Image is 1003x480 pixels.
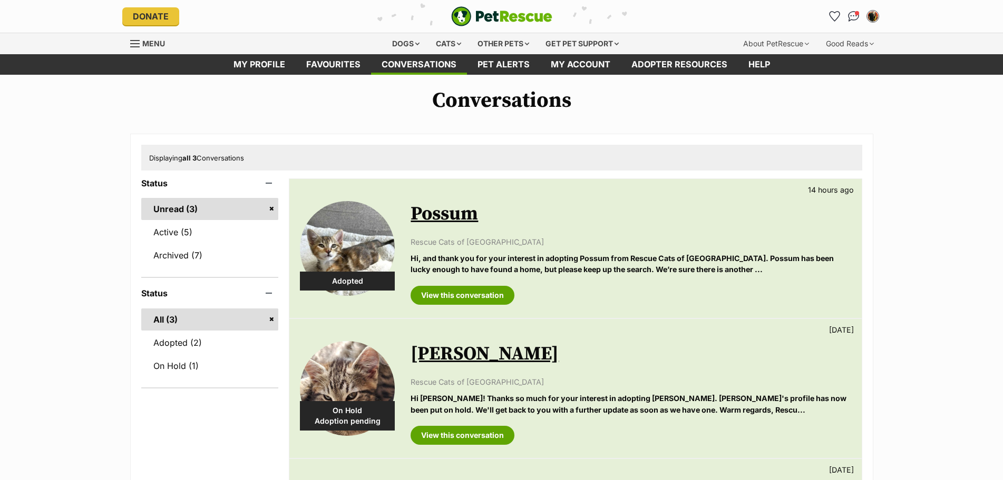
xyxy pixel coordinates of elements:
img: logo-e224e6f780fb5917bec1dbf3a21bbac754714ae5b6737aabdf751b685950b380.svg [451,6,552,26]
p: Hi [PERSON_NAME]! Thanks so much for your interest in adopting [PERSON_NAME]. [PERSON_NAME]'s pro... [411,393,851,415]
a: Menu [130,33,172,52]
a: Archived (7) [141,244,279,266]
ul: Account quick links [826,8,881,25]
strong: all 3 [182,154,197,162]
p: Hi, and thank you for your interest in adopting Possum from Rescue Cats of [GEOGRAPHIC_DATA]. Pos... [411,253,851,275]
a: Favourites [826,8,843,25]
a: Active (5) [141,221,279,243]
a: Donate [122,7,179,25]
p: Rescue Cats of [GEOGRAPHIC_DATA] [411,376,851,387]
a: PetRescue [451,6,552,26]
div: Cats [429,33,469,54]
a: Unread (3) [141,198,279,220]
div: Other pets [470,33,537,54]
a: Possum [411,202,478,226]
span: Adoption pending [300,416,395,426]
a: conversations [371,54,467,75]
a: My account [540,54,621,75]
img: chat-41dd97257d64d25036548639549fe6c8038ab92f7586957e7f3b1b290dea8141.svg [848,11,859,22]
header: Status [141,178,279,188]
div: Get pet support [538,33,626,54]
div: Dogs [385,33,427,54]
button: My account [864,8,881,25]
img: Clara [300,341,395,436]
a: [PERSON_NAME] [411,342,559,366]
a: On Hold (1) [141,355,279,377]
a: All (3) [141,308,279,331]
a: Favourites [296,54,371,75]
span: Menu [142,39,165,48]
div: About PetRescue [736,33,816,54]
img: Possum [300,201,395,296]
a: Pet alerts [467,54,540,75]
a: View this conversation [411,426,514,445]
img: Ty Katte profile pic [868,11,878,22]
a: Conversations [845,8,862,25]
div: Adopted [300,272,395,291]
span: Displaying Conversations [149,154,244,162]
div: Good Reads [819,33,881,54]
header: Status [141,288,279,298]
a: My profile [223,54,296,75]
a: Adopted (2) [141,332,279,354]
p: 14 hours ago [808,184,854,195]
p: Rescue Cats of [GEOGRAPHIC_DATA] [411,236,851,247]
a: Help [738,54,781,75]
a: View this conversation [411,286,514,305]
div: On Hold [300,401,395,431]
p: [DATE] [829,464,854,475]
p: [DATE] [829,324,854,335]
a: Adopter resources [621,54,738,75]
